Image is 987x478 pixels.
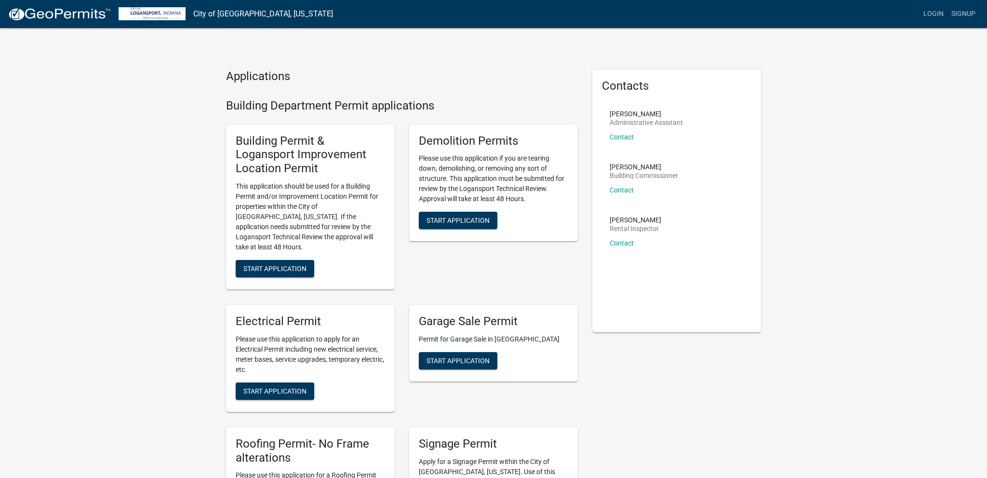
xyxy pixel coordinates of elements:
[419,352,497,369] button: Start Application
[236,334,385,375] p: Please use this application to apply for an Electrical Permit including new electrical service, m...
[610,217,661,223] p: [PERSON_NAME]
[236,314,385,328] h5: Electrical Permit
[610,225,661,232] p: Rental Inspector
[236,260,314,277] button: Start Application
[236,382,314,400] button: Start Application
[419,314,568,328] h5: Garage Sale Permit
[427,356,490,364] span: Start Application
[236,181,385,252] p: This application should be used for a Building Permit and/or Improvement Location Permit for prop...
[193,6,333,22] a: City of [GEOGRAPHIC_DATA], [US_STATE]
[419,153,568,204] p: Please use this application if you are tearing down, demolishing, or removing any sort of structu...
[243,387,307,395] span: Start Application
[427,217,490,224] span: Start Application
[610,119,683,126] p: Administrative Assistant
[243,264,307,272] span: Start Application
[610,133,634,141] a: Contact
[947,5,979,23] a: Signup
[419,437,568,451] h5: Signage Permit
[236,437,385,465] h5: Roofing Permit- No Frame alterations
[610,110,683,117] p: [PERSON_NAME]
[419,134,568,148] h5: Demolition Permits
[610,186,634,194] a: Contact
[419,334,568,344] p: Permit for Garage Sale in [GEOGRAPHIC_DATA]
[419,212,497,229] button: Start Application
[920,5,947,23] a: Login
[610,164,678,170] p: [PERSON_NAME]
[610,172,678,179] p: Building Commissioner
[119,7,186,20] img: City of Logansport, Indiana
[226,99,578,113] h4: Building Department Permit applications
[226,69,578,83] h4: Applications
[236,134,385,176] h5: Building Permit & Logansport Improvement Location Permit
[610,239,634,247] a: Contact
[602,79,751,93] h5: Contacts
